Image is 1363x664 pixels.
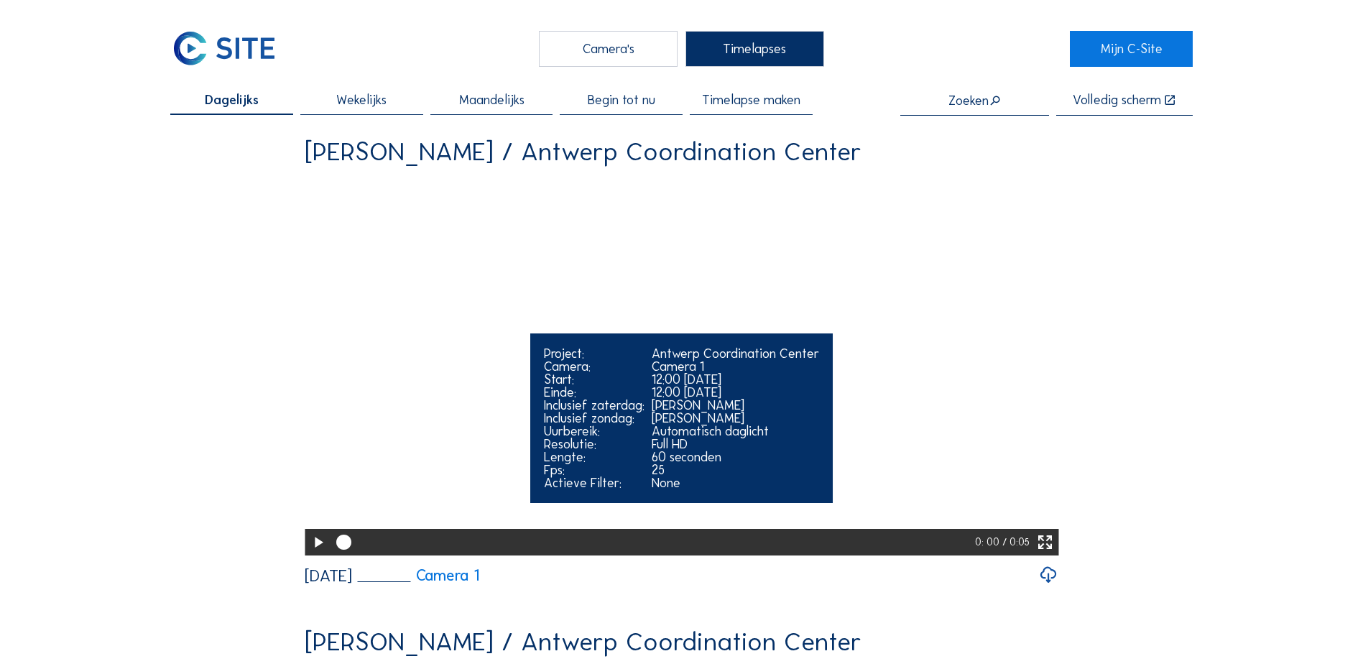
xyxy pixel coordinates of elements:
div: [PERSON_NAME] [652,399,819,412]
div: Volledig scherm [1073,93,1161,107]
div: Inclusief zondag: [544,412,644,425]
a: Mijn C-Site [1070,31,1193,67]
div: Camera 1 [652,360,819,373]
video: Your browser does not support the video tag. [305,177,1058,554]
div: [DATE] [305,568,352,584]
span: Wekelijks [336,93,387,106]
div: Start: [544,373,644,386]
a: C-SITE Logo [170,31,293,67]
div: / 0:05 [1002,529,1030,555]
div: Fps: [544,464,644,476]
div: Actieve Filter: [544,476,644,489]
div: Resolutie: [544,438,644,451]
div: Camera: [544,360,644,373]
div: 12:00 [DATE] [652,373,819,386]
div: Full HD [652,438,819,451]
div: Camera's [539,31,678,67]
div: 0: 00 [975,529,1002,555]
span: Timelapse maken [702,93,800,106]
div: 12:00 [DATE] [652,386,819,399]
a: Camera 1 [358,568,480,584]
span: Maandelijks [459,93,525,106]
div: Uurbereik: [544,425,644,438]
div: Inclusief zaterdag: [544,399,644,412]
img: C-SITE Logo [170,31,277,67]
span: Begin tot nu [588,93,655,106]
div: [PERSON_NAME] / Antwerp Coordination Center [305,629,861,655]
div: Project: [544,347,644,360]
div: 60 seconden [652,451,819,464]
div: Lengte: [544,451,644,464]
div: 25 [652,464,819,476]
div: Antwerp Coordination Center [652,347,819,360]
div: Timelapses [685,31,824,67]
div: [PERSON_NAME] [652,412,819,425]
div: None [652,476,819,489]
div: Einde: [544,386,644,399]
span: Dagelijks [205,93,259,106]
div: [PERSON_NAME] / Antwerp Coordination Center [305,139,861,165]
div: Automatisch daglicht [652,425,819,438]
